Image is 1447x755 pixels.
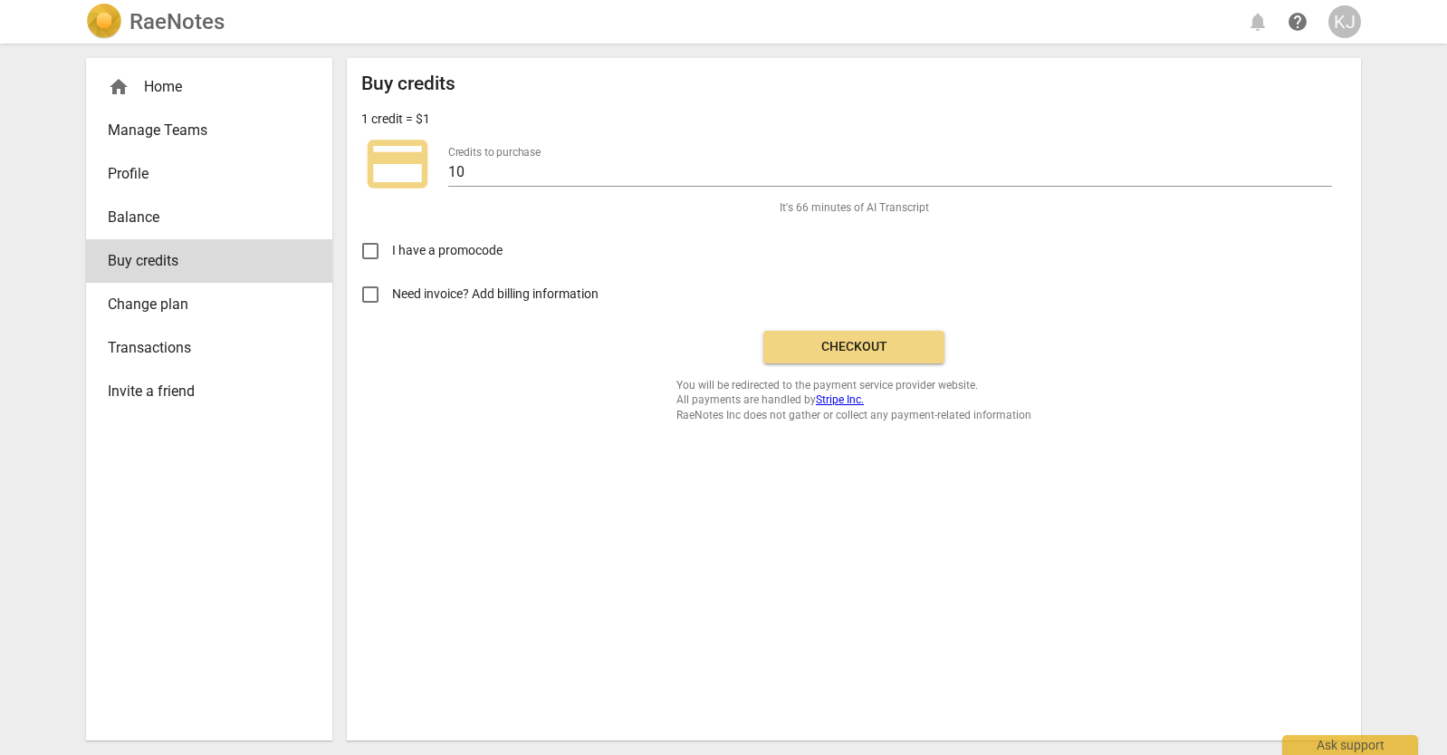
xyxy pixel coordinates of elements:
span: It's 66 minutes of AI Transcript [780,200,929,216]
span: I have a promocode [392,241,503,260]
a: Stripe Inc. [816,393,864,406]
span: help [1287,11,1308,33]
img: Logo [86,4,122,40]
span: Balance [108,207,296,228]
h2: Buy credits [361,73,455,95]
a: Invite a friend [86,370,332,413]
h2: RaeNotes [129,9,225,34]
span: Change plan [108,294,296,315]
span: credit_card [361,128,434,200]
div: Ask support [1282,735,1418,755]
span: Manage Teams [108,120,296,141]
span: Need invoice? Add billing information [392,285,601,304]
a: LogoRaeNotes [86,4,225,40]
p: 1 credit = $1 [361,110,430,129]
div: Home [86,65,332,109]
a: Change plan [86,283,332,326]
label: Credits to purchase [448,147,541,158]
a: Manage Teams [86,109,332,152]
span: Buy credits [108,250,296,272]
a: Profile [86,152,332,196]
a: Transactions [86,326,332,370]
span: Invite a friend [108,381,296,402]
a: Buy credits [86,239,332,283]
span: Transactions [108,337,296,359]
span: Checkout [778,338,930,356]
span: You will be redirected to the payment service provider website. All payments are handled by RaeNo... [676,378,1031,423]
a: Help [1281,5,1314,38]
span: Profile [108,163,296,185]
span: home [108,76,129,98]
button: KJ [1328,5,1361,38]
a: Balance [86,196,332,239]
div: Home [108,76,296,98]
button: Checkout [763,331,944,363]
